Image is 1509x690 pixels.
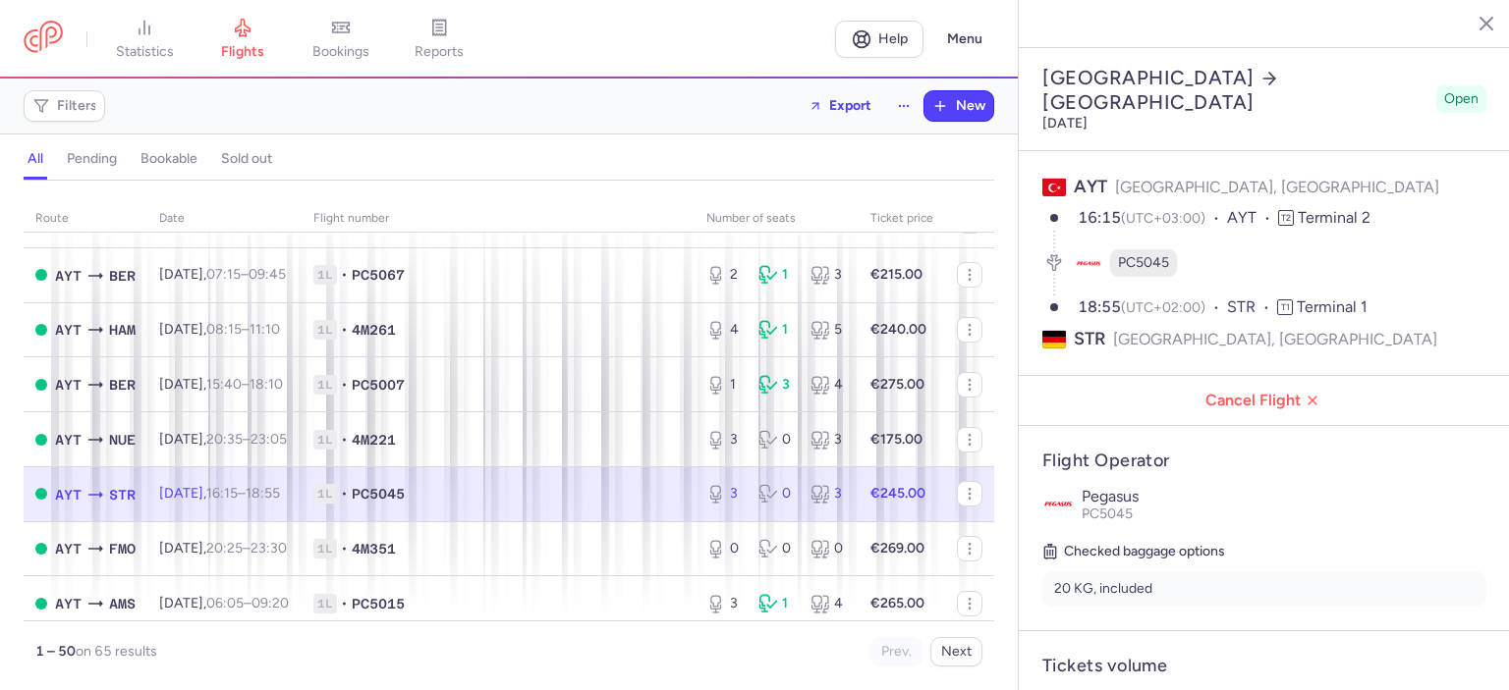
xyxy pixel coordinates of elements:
[55,319,82,341] span: Antalya, Antalya, Turkey
[251,431,287,448] time: 23:05
[159,431,287,448] span: [DATE],
[870,595,924,611] strong: €265.00
[829,98,871,113] span: Export
[24,204,147,234] th: route
[758,320,795,340] div: 1
[810,265,847,285] div: 3
[206,376,283,393] span: –
[206,485,280,502] span: –
[302,204,695,234] th: Flight number
[341,430,348,450] span: •
[870,637,922,666] button: Prev.
[1042,488,1074,519] img: Pegasus logo
[147,204,302,234] th: date
[116,43,174,61] span: statistics
[870,321,926,338] strong: €240.00
[352,594,405,613] span: PC5015
[206,595,289,611] span: –
[695,204,859,234] th: number of seats
[1118,253,1169,273] span: PC5045
[1042,655,1486,677] h4: Tickets volume
[109,484,136,505] span: Stuttgart Echterdingen, Stuttgart, Germany
[221,150,272,168] h4: sold out
[341,594,348,613] span: •
[930,637,982,666] button: Next
[796,90,884,122] button: Export
[1034,392,1494,409] span: Cancel Flight
[1074,327,1105,351] span: STR
[1444,89,1479,109] span: Open
[352,265,405,285] span: PC5067
[758,484,795,504] div: 0
[249,266,286,283] time: 09:45
[313,375,337,395] span: 1L
[870,266,922,283] strong: €215.00
[95,18,194,61] a: statistics
[878,31,908,46] span: Help
[870,485,925,502] strong: €245.00
[706,539,743,558] div: 0
[194,18,292,61] a: flights
[870,431,922,448] strong: €175.00
[341,484,348,504] span: •
[859,204,945,234] th: Ticket price
[352,484,405,504] span: PC5045
[341,265,348,285] span: •
[758,594,795,613] div: 1
[55,593,82,614] span: AYT
[221,43,264,61] span: flights
[313,539,337,558] span: 1L
[55,265,82,287] span: AYT
[1042,450,1486,472] h4: Flight Operator
[810,484,847,504] div: 3
[24,21,63,57] a: CitizenPlane red outlined logo
[55,538,82,559] span: AYT
[206,540,243,557] time: 20:25
[109,374,136,396] span: BER
[706,484,743,504] div: 3
[1082,505,1133,522] span: PC5045
[341,320,348,340] span: •
[206,266,286,283] span: –
[206,485,238,502] time: 16:15
[313,594,337,613] span: 1L
[109,538,136,559] span: Münster OsnabrÃ¼ck International, Münster, Germany
[706,375,743,395] div: 1
[1074,176,1107,197] span: AYT
[159,595,289,611] span: [DATE],
[1115,178,1439,196] span: [GEOGRAPHIC_DATA], [GEOGRAPHIC_DATA]
[35,643,76,660] strong: 1 – 50
[206,540,287,557] span: –
[28,150,43,168] h4: all
[810,430,847,450] div: 3
[1227,207,1278,230] span: AYT
[1227,296,1277,319] span: STR
[390,18,488,61] a: reports
[706,594,743,613] div: 3
[1298,208,1370,227] span: Terminal 2
[109,593,136,614] span: Schiphol, Amsterdam, Netherlands
[109,319,136,341] span: Hamburg Airport, Hamburg, Germany
[159,540,287,557] span: [DATE],
[352,375,405,395] span: PC5007
[415,43,464,61] span: reports
[1278,210,1294,226] span: T2
[758,430,795,450] div: 0
[810,375,847,395] div: 4
[313,320,337,340] span: 1L
[313,430,337,450] span: 1L
[292,18,390,61] a: bookings
[706,320,743,340] div: 4
[250,321,280,338] time: 11:10
[206,376,242,393] time: 15:40
[76,643,157,660] span: on 65 results
[1121,299,1205,316] span: (UTC+02:00)
[109,265,136,287] span: Berlin Brandenburg Airport, Berlin, Germany
[313,484,337,504] span: 1L
[341,539,348,558] span: •
[352,539,396,558] span: 4M351
[758,375,795,395] div: 3
[758,539,795,558] div: 0
[1042,66,1428,115] h2: [GEOGRAPHIC_DATA] [GEOGRAPHIC_DATA]
[1082,488,1486,505] p: Pegasus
